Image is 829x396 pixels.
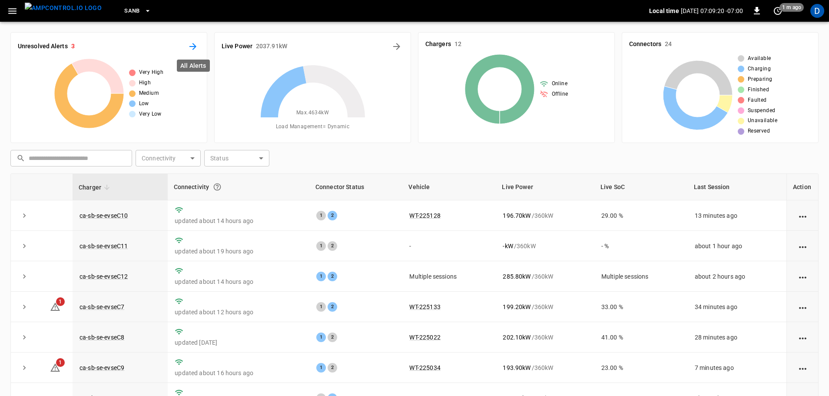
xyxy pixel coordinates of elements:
div: action cell options [797,211,808,220]
p: updated about 14 hours ago [175,277,302,286]
a: ca-sb-se-evseC11 [80,243,128,250]
div: 2 [328,363,337,373]
div: / 360 kW [503,242,587,250]
td: 28 minutes ago [688,322,786,353]
a: ca-sb-se-evseC10 [80,212,128,219]
span: 1 [56,358,65,367]
div: 2 [328,211,337,220]
h6: Live Power [222,42,252,51]
div: 1 [316,211,326,220]
p: updated about 12 hours ago [175,308,302,316]
div: profile-icon [810,4,824,18]
a: ca-sb-se-evseC8 [80,334,124,341]
span: SanB [124,6,140,16]
div: 2 [328,302,337,312]
span: Offline [552,90,568,99]
span: Suspended [748,106,776,115]
div: 1 [316,302,326,312]
div: action cell options [797,272,808,281]
span: Unavailable [748,116,777,125]
span: Load Management = Dynamic [276,123,350,131]
button: expand row [18,361,31,374]
div: All Alerts [177,60,210,72]
p: [DATE] 07:09:20 -07:00 [681,7,743,15]
div: action cell options [797,363,808,372]
span: Very Low [139,110,162,119]
p: updated about 16 hours ago [175,369,302,377]
button: expand row [18,240,31,253]
div: 2 [328,241,337,251]
span: High [139,79,151,87]
span: Preparing [748,75,773,84]
button: Energy Overview [390,40,404,53]
div: / 360 kW [503,211,587,220]
p: updated [DATE] [175,338,302,347]
span: Finished [748,86,769,94]
p: 196.70 kW [503,211,531,220]
div: / 360 kW [503,363,587,372]
th: Last Session [688,174,786,200]
a: WT-225128 [409,212,440,219]
h6: 24 [665,40,672,49]
td: 13 minutes ago [688,200,786,231]
p: - kW [503,242,513,250]
td: Multiple sessions [594,261,688,292]
button: All Alerts [186,40,200,53]
h6: Unresolved Alerts [18,42,68,51]
a: WT-225034 [409,364,440,371]
h6: 2037.91 kW [256,42,287,51]
button: expand row [18,209,31,222]
div: 2 [328,333,337,342]
h6: 3 [71,42,75,51]
span: Reserved [748,127,770,136]
span: Very High [139,68,164,77]
span: Max. 4634 kW [296,109,329,117]
p: updated about 19 hours ago [175,247,302,256]
h6: Chargers [425,40,451,49]
p: Local time [649,7,679,15]
td: Multiple sessions [402,261,496,292]
div: 1 [316,333,326,342]
a: WT-225022 [409,334,440,341]
img: ampcontrol.io logo [25,3,102,13]
p: updated about 14 hours ago [175,216,302,225]
th: Connector Status [309,174,403,200]
span: Low [139,100,149,108]
div: / 360 kW [503,303,587,311]
div: 2 [328,272,337,281]
span: 1 [56,297,65,306]
div: 1 [316,363,326,373]
td: - % [594,231,688,261]
span: Charging [748,65,771,73]
div: 1 [316,272,326,281]
td: 34 minutes ago [688,292,786,322]
span: Medium [139,89,159,98]
th: Live Power [496,174,594,200]
td: 23.00 % [594,353,688,383]
div: action cell options [797,303,808,311]
button: expand row [18,270,31,283]
td: 33.00 % [594,292,688,322]
a: 1 [50,303,60,310]
div: Connectivity [174,179,303,195]
span: Online [552,80,567,88]
span: Charger [79,182,113,193]
td: 41.00 % [594,322,688,353]
span: Available [748,54,771,63]
td: about 2 hours ago [688,261,786,292]
div: action cell options [797,242,808,250]
button: SanB [121,3,155,20]
td: - [402,231,496,261]
a: ca-sb-se-evseC7 [80,303,124,310]
div: / 360 kW [503,272,587,281]
h6: 12 [454,40,461,49]
button: expand row [18,331,31,344]
p: 199.20 kW [503,303,531,311]
a: ca-sb-se-evseC9 [80,364,124,371]
a: ca-sb-se-evseC12 [80,273,128,280]
a: WT-225133 [409,303,440,310]
p: 202.10 kW [503,333,531,342]
h6: Connectors [629,40,661,49]
td: about 1 hour ago [688,231,786,261]
th: Live SoC [594,174,688,200]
